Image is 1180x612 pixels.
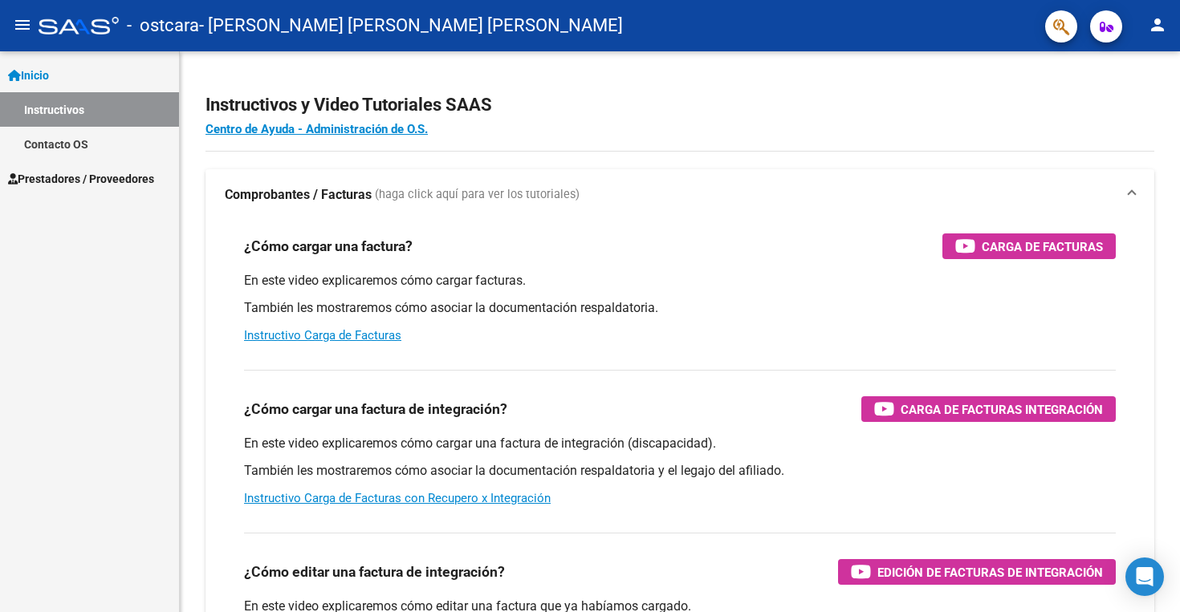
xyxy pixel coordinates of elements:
[8,67,49,84] span: Inicio
[244,462,1116,480] p: También les mostraremos cómo asociar la documentación respaldatoria y el legajo del afiliado.
[942,233,1116,259] button: Carga de Facturas
[244,398,507,420] h3: ¿Cómo cargar una factura de integración?
[244,435,1116,452] p: En este video explicaremos cómo cargar una factura de integración (discapacidad).
[205,90,1154,120] h2: Instructivos y Video Tutoriales SAAS
[1125,557,1164,596] div: Open Intercom Messenger
[375,186,580,204] span: (haga click aquí para ver los tutoriales)
[225,186,372,204] strong: Comprobantes / Facturas
[205,169,1154,221] mat-expansion-panel-header: Comprobantes / Facturas (haga click aquí para ver los tutoriales)
[244,272,1116,290] p: En este video explicaremos cómo cargar facturas.
[901,399,1103,419] span: Carga de Facturas Integración
[877,562,1103,582] span: Edición de Facturas de integración
[199,8,623,43] span: - [PERSON_NAME] [PERSON_NAME] [PERSON_NAME]
[1148,15,1167,34] mat-icon: person
[244,235,413,257] h3: ¿Cómo cargar una factura?
[244,328,401,342] a: Instructivo Carga de Facturas
[861,396,1116,422] button: Carga de Facturas Integración
[982,237,1103,257] span: Carga de Facturas
[8,170,154,188] span: Prestadores / Proveedores
[13,15,32,34] mat-icon: menu
[838,559,1116,585] button: Edición de Facturas de integración
[127,8,199,43] span: - ostcara
[244,561,505,583] h3: ¿Cómo editar una factura de integración?
[244,299,1116,317] p: También les mostraremos cómo asociar la documentación respaldatoria.
[205,122,428,136] a: Centro de Ayuda - Administración de O.S.
[244,491,551,505] a: Instructivo Carga de Facturas con Recupero x Integración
